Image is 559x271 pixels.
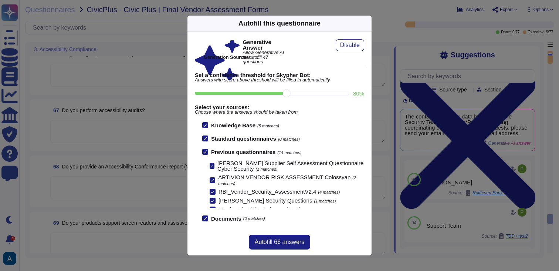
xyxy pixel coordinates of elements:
span: Autofill 66 answers [255,239,304,245]
span: (0 matches) [243,217,265,221]
span: (14 matches) [277,150,301,155]
span: (5 matches) [257,124,279,128]
b: Previous questionnaires [211,149,275,155]
b: Select your sources: [195,104,364,110]
span: Choose where the answers should be taken from [195,110,364,115]
b: Generative Answer [243,39,287,50]
span: (1 matches) [314,199,336,203]
span: (0 matches) [278,137,300,141]
span: [PERSON_NAME] Security Questions [218,197,312,204]
button: Autofill 66 answers [249,235,310,250]
button: Disable [336,39,364,51]
b: Standard questionnaires [211,135,276,142]
span: Answers with score above threshold will be filled in automatically [195,78,364,83]
span: (2 matches) [218,175,356,185]
b: Documents [211,216,241,221]
b: Set a confidence threshold for Skypher Bot: [195,72,364,78]
span: Allow Generative AI to autofill 47 questions [243,50,287,64]
b: Knowledge Base [211,122,255,128]
label: 80 % [353,91,364,96]
span: [PERSON_NAME] Supplier Self Assessment Questionnaire Cyber Security [217,160,363,172]
div: Autofill this questionnaire [238,19,321,29]
span: Vendor Checklist during registration process [218,206,327,213]
span: (1 matches) [329,208,350,212]
span: ARTIVION VENDOR RISK ASSESSMENT Colossyan [218,174,350,180]
b: Generation Sources : [204,54,251,60]
span: RBI_Vendor_Security_AssessmentV2.4 [218,188,316,195]
span: (1 matches) [255,167,277,171]
span: (4 matches) [318,190,340,194]
span: Disable [340,42,360,48]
